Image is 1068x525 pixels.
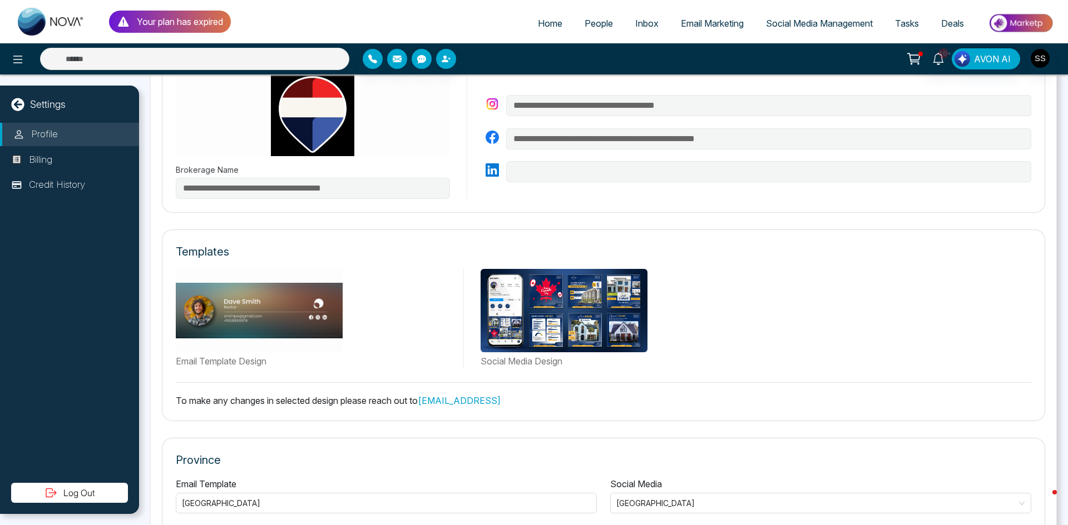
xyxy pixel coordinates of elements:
[681,18,744,29] span: Email Marketing
[610,477,662,491] label: Social Media
[18,8,85,36] img: Nova CRM Logo
[176,354,456,368] label: Email Template Design
[624,13,670,34] a: Inbox
[538,18,562,29] span: Home
[176,394,1031,407] p: To make any changes in selected design please reach out to
[176,452,1031,468] p: Province
[29,178,85,192] p: Credit History
[527,13,573,34] a: Home
[29,153,52,167] p: Billing
[137,15,223,28] p: Your plan has expired
[481,269,647,352] img: Not found
[755,13,884,34] a: Social Media Management
[176,73,450,156] img: brokerage logo
[938,48,948,58] span: 10+
[484,96,501,112] img: instagram
[766,18,873,29] span: Social Media Management
[930,13,975,34] a: Deals
[176,477,236,491] label: Email Template
[30,97,66,112] p: Settings
[182,498,263,508] span: [GEOGRAPHIC_DATA]
[573,13,624,34] a: People
[925,48,952,68] a: 10+
[616,495,1025,511] span: Ontario
[418,395,501,406] a: [EMAIL_ADDRESS]
[585,18,613,29] span: People
[11,483,128,503] button: Log Out
[31,127,58,142] p: Profile
[1030,487,1057,514] iframe: Intercom live chat
[1031,49,1050,68] img: User Avatar
[952,48,1020,69] button: AVON AI
[176,243,229,260] p: Templates
[974,52,1011,66] span: AVON AI
[895,18,919,29] span: Tasks
[670,13,755,34] a: Email Marketing
[884,13,930,34] a: Tasks
[481,354,1031,368] label: Social Media Design
[981,11,1061,36] img: Market-place.gif
[176,269,343,352] img: Not found
[955,51,970,67] img: Lead Flow
[941,18,964,29] span: Deals
[635,18,659,29] span: Inbox
[176,164,450,176] label: Brokerage Name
